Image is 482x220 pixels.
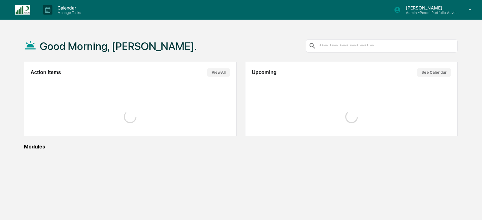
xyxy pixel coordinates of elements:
h2: Action Items [31,70,61,75]
h2: Upcoming [252,70,276,75]
p: [PERSON_NAME] [401,5,460,10]
p: Admin • Peroni Portfolio Advisors [401,10,460,15]
p: Manage Tasks [52,10,84,15]
h1: Good Morning, [PERSON_NAME]. [40,40,197,53]
button: View All [207,68,230,77]
p: Calendar [52,5,84,10]
div: Modules [24,144,458,150]
img: logo [15,5,30,15]
button: See Calendar [417,68,451,77]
